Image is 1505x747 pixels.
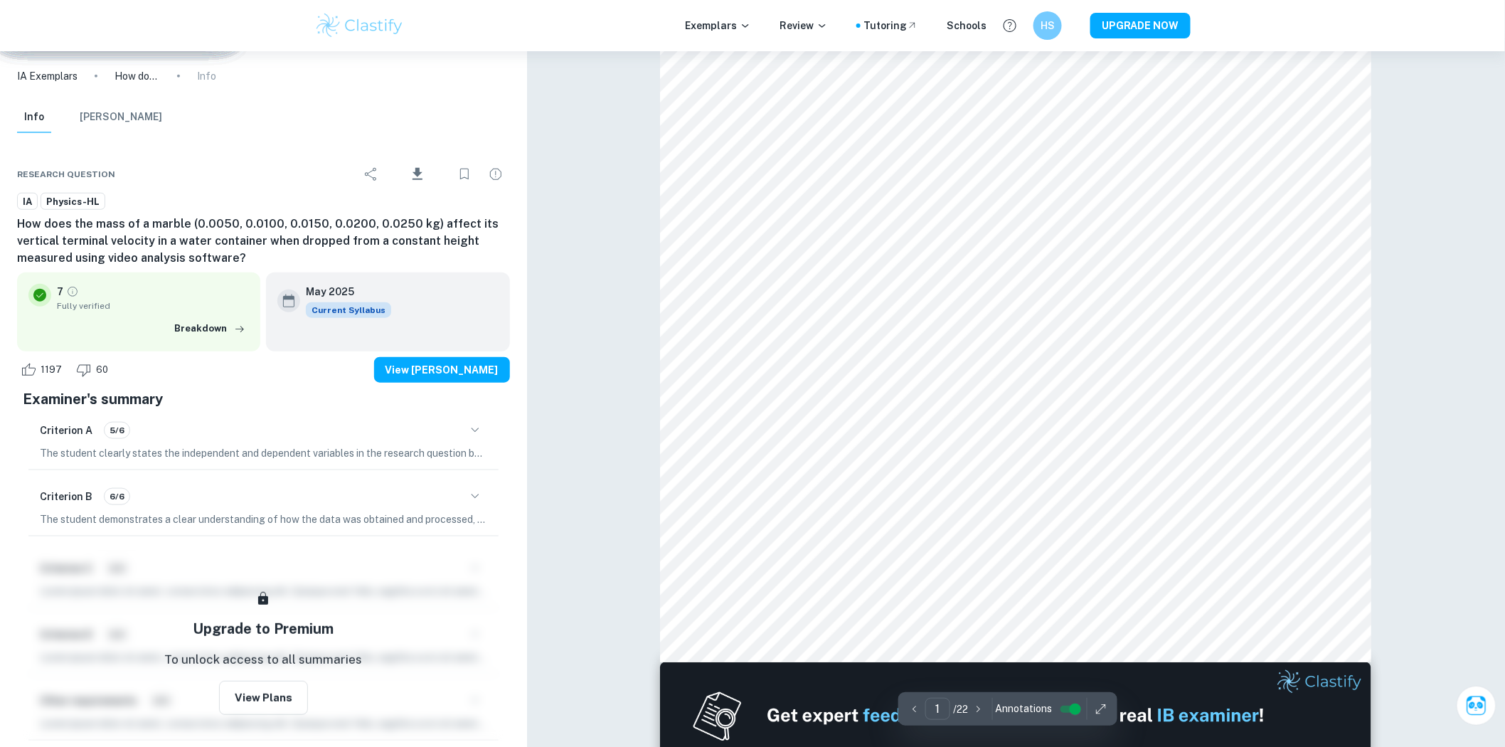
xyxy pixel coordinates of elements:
span: 1197 [33,363,70,377]
img: Clastify logo [314,11,405,40]
span: IA [18,195,37,209]
span: 60 [88,363,116,377]
span: Current Syllabus [306,302,391,318]
span: Research question [17,168,115,181]
button: Ask Clai [1457,686,1496,726]
h6: How does the mass of a marble (0.0050, 0.0100, 0.0150, 0.0200, 0.0250 kg) affect its vertical ter... [17,216,510,267]
span: 6/6 [105,490,129,503]
p: To unlock access to all summaries [164,651,362,669]
p: Exemplars [685,18,751,33]
p: / 22 [953,701,968,717]
p: The student clearly states the independent and dependent variables in the research question but t... [40,445,487,461]
a: Schools [947,18,987,33]
span: Fully verified [57,300,249,312]
h6: May 2025 [306,284,380,300]
a: IA Exemplars [17,68,78,84]
span: 5/6 [105,424,129,437]
button: Breakdown [171,318,249,339]
span: Physics-HL [41,195,105,209]
div: Share [357,160,385,189]
p: Info [197,68,216,84]
h6: HS [1040,18,1056,33]
button: View [PERSON_NAME] [374,357,510,383]
a: Physics-HL [41,193,105,211]
button: [PERSON_NAME] [80,102,162,133]
div: Bookmark [450,160,479,189]
div: This exemplar is based on the current syllabus. Feel free to refer to it for inspiration/ideas wh... [306,302,391,318]
a: Tutoring [863,18,918,33]
h6: Criterion B [40,489,92,504]
button: HS [1033,11,1062,40]
p: How does the mass of a marble (0.0050, 0.0100, 0.0150, 0.0200, 0.0250 kg) affect its vertical ter... [115,68,160,84]
button: UPGRADE NOW [1090,13,1191,38]
span: Annotations [996,701,1053,716]
p: The student demonstrates a clear understanding of how the data was obtained and processed, as eac... [40,512,487,527]
div: Download [388,156,447,193]
button: Help and Feedback [998,14,1022,38]
h5: Examiner's summary [23,388,504,410]
div: Report issue [482,160,510,189]
button: Info [17,102,51,133]
h6: Criterion A [40,423,92,438]
div: Like [17,359,70,381]
a: IA [17,193,38,211]
p: Review [780,18,828,33]
div: Dislike [73,359,116,381]
p: 7 [57,284,63,300]
button: View Plans [219,681,308,715]
h5: Upgrade to Premium [193,618,334,640]
a: Grade fully verified [66,285,79,298]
